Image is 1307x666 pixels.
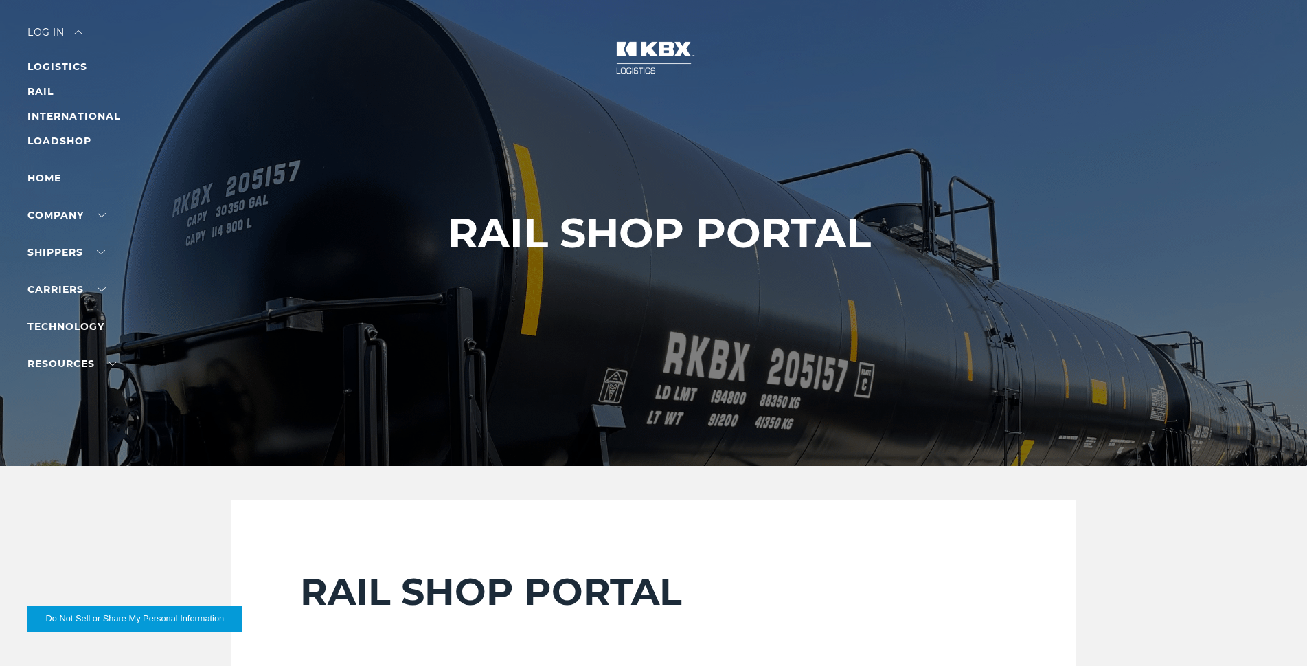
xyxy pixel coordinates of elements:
div: Log in [27,27,82,47]
a: SHIPPERS [27,246,105,258]
img: kbx logo [602,27,705,88]
iframe: Chat Widget [1238,600,1307,666]
a: Technology [27,320,104,333]
button: Do Not Sell or Share My Personal Information [27,606,242,632]
a: RAIL [27,85,54,98]
a: Company [27,209,106,221]
a: Carriers [27,283,106,296]
a: INTERNATIONAL [27,110,120,122]
a: RESOURCES [27,357,117,370]
h1: RAIL SHOP PORTAL [448,210,871,256]
h2: RAIL SHOP PORTAL [300,569,1008,614]
img: arrow [74,30,82,34]
a: Home [27,172,61,184]
a: LOGISTICS [27,60,87,73]
a: LOADSHOP [27,135,91,147]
